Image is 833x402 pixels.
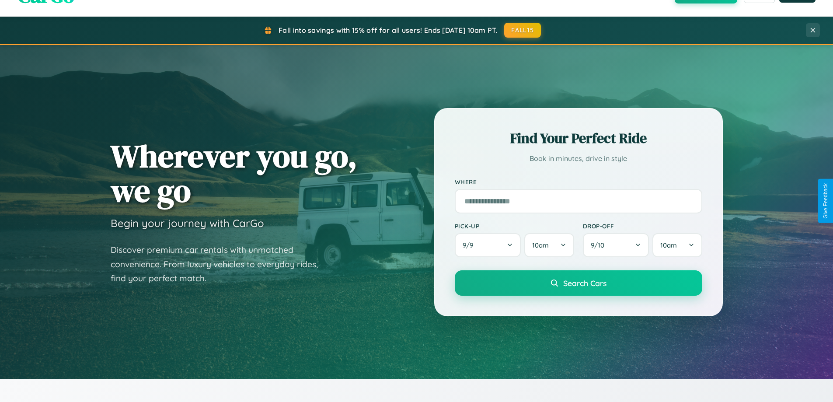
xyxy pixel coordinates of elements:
span: 10am [532,241,549,249]
button: FALL15 [504,23,541,38]
button: 10am [652,233,702,257]
button: 9/9 [455,233,521,257]
button: 10am [524,233,574,257]
button: 9/10 [583,233,649,257]
button: Search Cars [455,270,702,296]
h1: Wherever you go, we go [111,139,357,208]
p: Book in minutes, drive in style [455,152,702,165]
p: Discover premium car rentals with unmatched convenience. From luxury vehicles to everyday rides, ... [111,243,329,286]
label: Pick-up [455,222,574,230]
label: Drop-off [583,222,702,230]
div: Give Feedback [823,183,829,219]
span: 9 / 10 [591,241,609,249]
span: 9 / 9 [463,241,477,249]
h2: Find Your Perfect Ride [455,129,702,148]
label: Where [455,178,702,185]
span: Fall into savings with 15% off for all users! Ends [DATE] 10am PT. [279,26,498,35]
span: 10am [660,241,677,249]
h3: Begin your journey with CarGo [111,217,264,230]
span: Search Cars [563,278,606,288]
